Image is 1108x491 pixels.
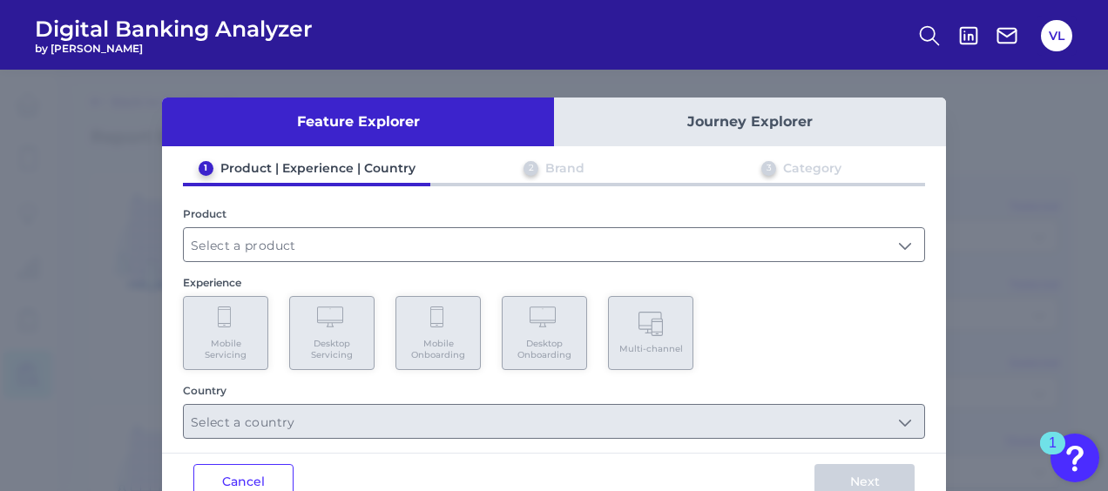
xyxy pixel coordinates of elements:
span: Multi-channel [619,343,683,354]
button: Desktop Servicing [289,296,375,370]
button: Mobile Onboarding [395,296,481,370]
div: Brand [545,160,584,176]
input: Select a country [184,405,924,438]
button: Multi-channel [608,296,693,370]
button: VL [1041,20,1072,51]
div: 1 [199,161,213,176]
button: Mobile Servicing [183,296,268,370]
div: 2 [524,161,538,176]
button: Open Resource Center, 1 new notification [1051,434,1099,482]
div: Country [183,384,925,397]
span: Mobile Onboarding [405,338,471,360]
span: Mobile Servicing [193,338,259,360]
div: Product [183,207,925,220]
div: Category [783,160,841,176]
button: Journey Explorer [554,98,946,146]
span: by [PERSON_NAME] [35,42,313,55]
span: Desktop Onboarding [511,338,578,360]
button: Desktop Onboarding [502,296,587,370]
span: Digital Banking Analyzer [35,16,313,42]
div: 3 [761,161,776,176]
div: Experience [183,276,925,289]
div: Product | Experience | Country [220,160,415,176]
input: Select a product [184,228,924,261]
span: Desktop Servicing [299,338,365,360]
div: 1 [1049,443,1057,466]
button: Feature Explorer [162,98,554,146]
